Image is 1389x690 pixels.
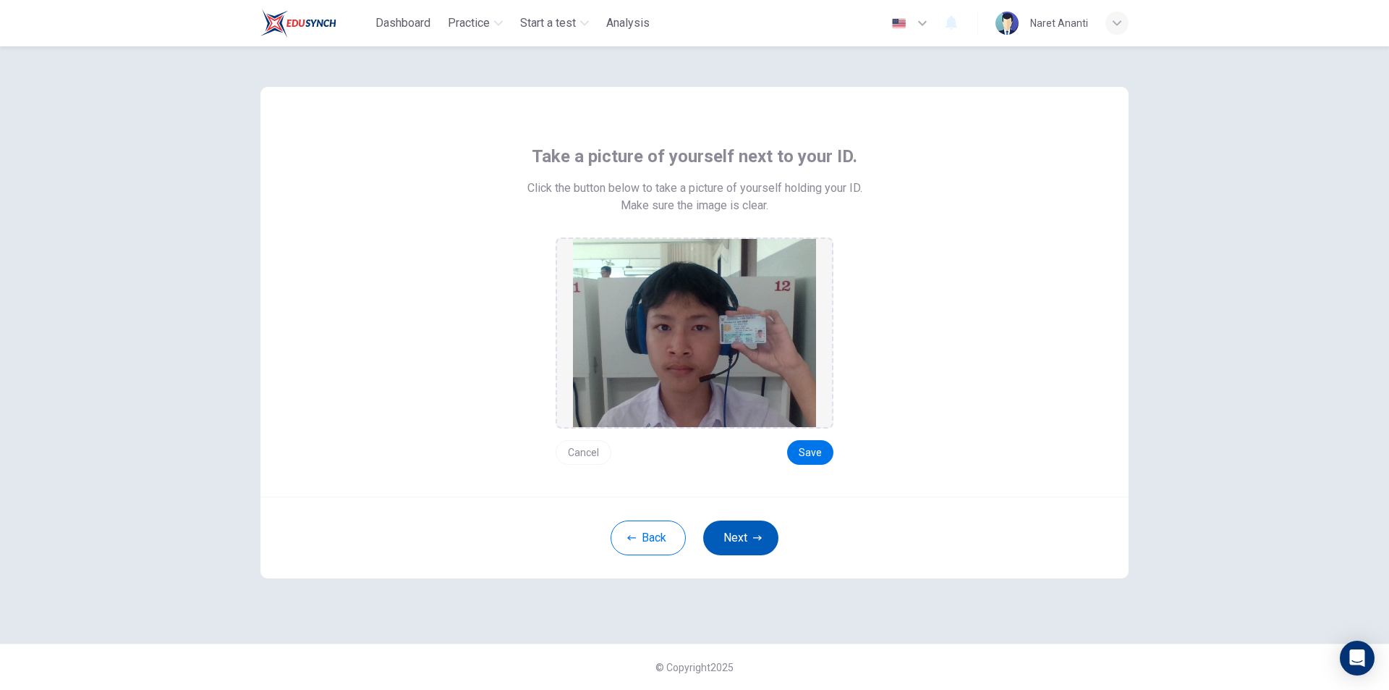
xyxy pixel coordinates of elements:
button: Back [611,521,686,555]
div: Open Intercom Messenger [1340,641,1375,676]
img: preview screemshot [573,239,816,427]
span: Start a test [520,14,576,32]
span: Dashboard [375,14,430,32]
span: Click the button below to take a picture of yourself holding your ID. [527,180,862,197]
span: © Copyright 2025 [655,662,734,673]
button: Next [703,521,778,555]
button: Start a test [514,10,595,36]
span: Take a picture of yourself next to your ID. [532,145,857,168]
button: Practice [442,10,509,36]
span: Practice [448,14,490,32]
img: Train Test logo [260,9,336,38]
div: Naret Ananti [1030,14,1088,32]
button: Dashboard [370,10,436,36]
button: Cancel [556,440,611,465]
span: Make sure the image is clear. [621,197,768,214]
img: en [890,18,908,29]
button: Save [787,440,833,465]
button: Analysis [600,10,655,36]
a: Train Test logo [260,9,370,38]
img: Profile picture [995,12,1019,35]
span: Analysis [606,14,650,32]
